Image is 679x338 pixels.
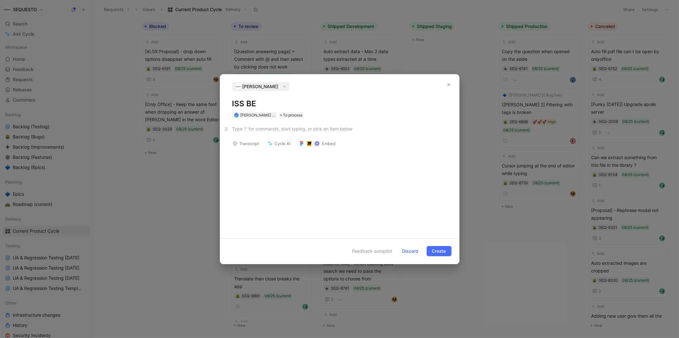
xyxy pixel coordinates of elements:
img: avatar [235,113,238,117]
button: Cycle AI [265,139,294,148]
span: To process [283,112,303,118]
button: Discard [397,246,424,256]
span: Create [432,247,446,255]
h1: ISS BE [232,99,447,109]
button: logo[PERSON_NAME] [232,82,289,91]
span: Discard [402,247,419,255]
button: Embed [296,139,339,148]
div: To process [279,112,304,118]
button: Feedback autopilot [339,247,394,255]
span: [PERSON_NAME] [242,83,278,90]
span: Feedback autopilot [352,247,393,255]
button: Transcript [230,139,262,148]
button: Create [427,246,451,256]
img: logo [235,83,241,90]
span: [PERSON_NAME] t'Serstevens [241,113,295,117]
